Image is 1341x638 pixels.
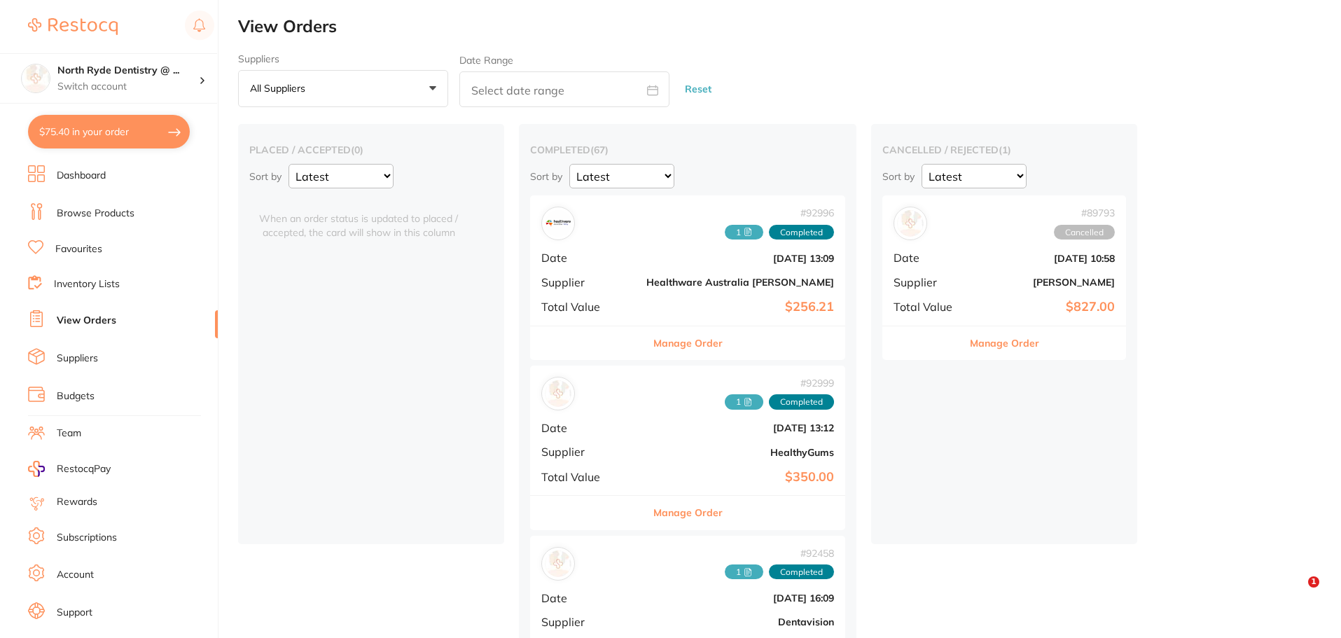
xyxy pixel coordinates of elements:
a: Dashboard [57,169,106,183]
span: # 92996 [725,207,834,219]
h2: completed ( 67 ) [530,144,845,156]
img: RestocqPay [28,461,45,477]
span: Completed [769,225,834,240]
input: Select date range [459,71,669,107]
label: Suppliers [238,53,448,64]
b: [DATE] 13:09 [646,253,834,264]
a: RestocqPay [28,461,111,477]
a: Browse Products [57,207,134,221]
a: Suppliers [57,352,98,366]
span: 1 [1308,576,1319,588]
h2: placed / accepted ( 0 ) [249,144,493,156]
span: Received [725,225,763,240]
b: Healthware Australia [PERSON_NAME] [646,277,834,288]
span: Supplier [541,445,635,458]
img: Healthware Australia Ridley [545,210,571,237]
p: Sort by [249,170,282,183]
span: Date [541,592,635,604]
img: North Ryde Dentistry @ Macquarie Park [22,64,50,92]
span: When an order status is updated to placed / accepted, the card will show in this column [249,195,468,240]
label: Date Range [459,55,513,66]
span: RestocqPay [57,462,111,476]
button: $75.40 in your order [28,115,190,148]
span: Date [541,422,635,434]
span: Supplier [541,616,635,628]
img: Henry Schein Halas [897,210,924,237]
b: Dentavision [646,616,834,627]
p: Sort by [882,170,915,183]
b: [PERSON_NAME] [975,277,1115,288]
img: HealthyGums [545,380,571,407]
button: All suppliers [238,70,448,108]
a: Team [57,427,81,441]
span: # 92458 [725,548,834,559]
a: View Orders [57,314,116,328]
span: # 89793 [1054,207,1115,219]
span: Cancelled [1054,225,1115,240]
span: Completed [769,564,834,580]
a: Inventory Lists [54,277,120,291]
a: Support [57,606,92,620]
button: Reset [681,71,716,108]
button: Manage Order [653,496,723,529]
img: Restocq Logo [28,18,118,35]
b: [DATE] 13:12 [646,422,834,434]
b: [DATE] 16:09 [646,592,834,604]
h2: cancelled / rejected ( 1 ) [882,144,1126,156]
span: Supplier [894,276,964,289]
span: Total Value [541,471,635,483]
b: $350.00 [646,470,834,485]
p: All suppliers [250,82,311,95]
span: Received [725,564,763,580]
span: Date [541,251,635,264]
b: $827.00 [975,300,1115,314]
span: Total Value [541,300,635,313]
span: Supplier [541,276,635,289]
b: HealthyGums [646,447,834,458]
p: Switch account [57,80,199,94]
a: Rewards [57,495,97,509]
span: Received [725,394,763,410]
span: Total Value [894,300,964,313]
span: # 92999 [725,377,834,389]
button: Manage Order [970,326,1039,360]
span: Completed [769,394,834,410]
h2: View Orders [238,17,1341,36]
p: Sort by [530,170,562,183]
h4: North Ryde Dentistry @ Macquarie Park [57,64,199,78]
span: Date [894,251,964,264]
a: Subscriptions [57,531,117,545]
a: Restocq Logo [28,11,118,43]
iframe: Intercom live chat [1279,576,1313,610]
a: Favourites [55,242,102,256]
b: $256.21 [646,300,834,314]
img: Dentavision [545,550,571,577]
button: Manage Order [653,326,723,360]
a: Account [57,568,94,582]
b: [DATE] 10:58 [975,253,1115,264]
a: Budgets [57,389,95,403]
